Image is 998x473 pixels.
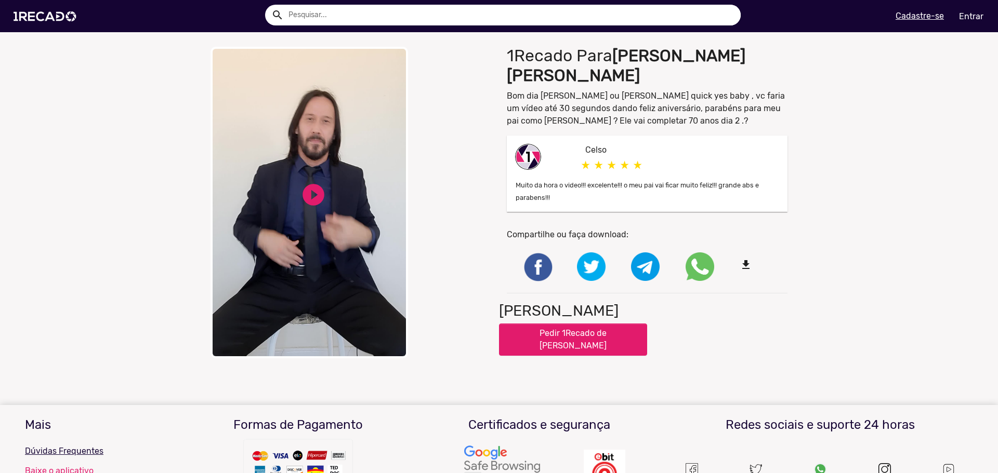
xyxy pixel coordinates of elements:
[896,11,944,21] u: Cadastre-se
[686,261,714,271] i: Share on WhatsApp
[499,302,619,320] h2: [PERSON_NAME]
[25,445,170,457] p: Dúvidas Frequentes
[271,9,284,21] mat-icon: Example home icon
[268,5,286,23] button: Example home icon
[507,90,787,127] p: Bom dia [PERSON_NAME] ou [PERSON_NAME] quick yes baby , vc faria um vídeo até 30 segundos dando f...
[515,144,541,170] img: share-1recado.png
[667,417,973,433] h3: Redes sociais e suporte 24 horas
[507,46,787,86] h1: 1Recado Para
[507,228,787,241] p: Compartilhe ou faça download:
[577,252,606,281] img: Compartilhe no twitter
[686,252,714,281] img: Compartilhe no whatsapp
[631,252,660,281] img: Compartilhe no telegram
[281,5,741,25] input: Pesquisar...
[25,417,170,433] h3: Mais
[577,261,606,271] i: Share on Twitter
[499,323,647,356] button: Pedir 1Recado de [PERSON_NAME]
[952,7,990,25] a: Entrar
[427,417,652,433] h3: Certificados e segurança
[211,47,408,358] video: Your browser does not support HTML5 video.
[300,182,326,208] a: play_circle_filled
[631,261,660,271] i: Share on Telegram
[507,46,745,85] b: [PERSON_NAME] [PERSON_NAME]
[740,259,768,271] mat-icon: file_download
[516,181,759,201] small: Muito da hora o video!!! excelente!!! o meu pai vai ficar muito feliz!!! grande abs e parabens!!!
[585,144,780,156] p: Celso
[522,251,554,282] img: Compartilhe no facebook
[522,261,554,271] i: Share on Facebook
[186,417,411,433] h3: Formas de Pagamento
